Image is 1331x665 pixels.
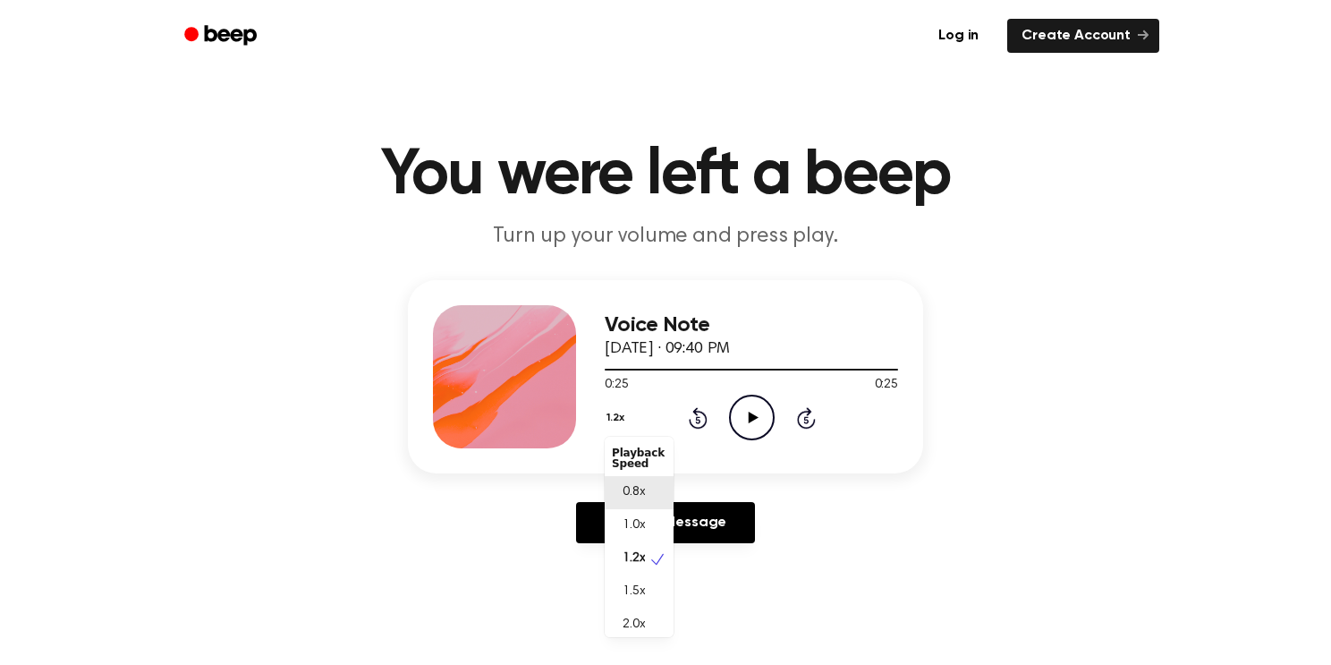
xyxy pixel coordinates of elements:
[623,516,645,535] span: 1.0x
[605,437,674,637] div: 1.2x
[623,483,645,502] span: 0.8x
[623,550,645,568] span: 1.2x
[623,583,645,601] span: 1.5x
[605,403,631,433] button: 1.2x
[605,440,674,476] div: Playback Speed
[623,616,645,635] span: 2.0x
